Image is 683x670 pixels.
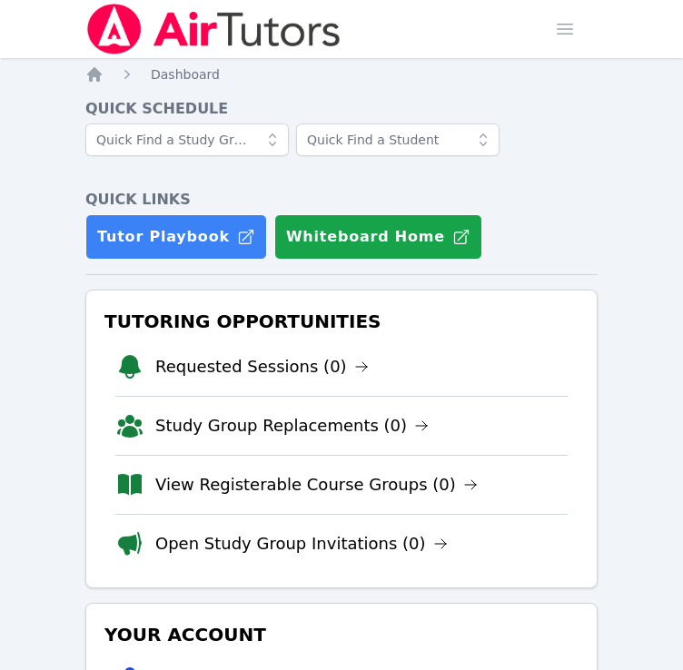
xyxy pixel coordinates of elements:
[155,531,448,557] a: Open Study Group Invitations (0)
[155,413,429,438] a: Study Group Replacements (0)
[85,189,598,211] h4: Quick Links
[85,214,267,260] a: Tutor Playbook
[85,65,598,84] nav: Breadcrumb
[155,472,478,498] a: View Registerable Course Groups (0)
[155,354,369,379] a: Requested Sessions (0)
[101,618,582,651] h3: Your Account
[85,123,289,156] input: Quick Find a Study Group
[151,65,220,84] a: Dashboard
[151,67,220,82] span: Dashboard
[274,214,482,260] button: Whiteboard Home
[85,98,598,120] h4: Quick Schedule
[85,4,342,54] img: Air Tutors
[296,123,500,156] input: Quick Find a Student
[101,305,582,338] h3: Tutoring Opportunities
